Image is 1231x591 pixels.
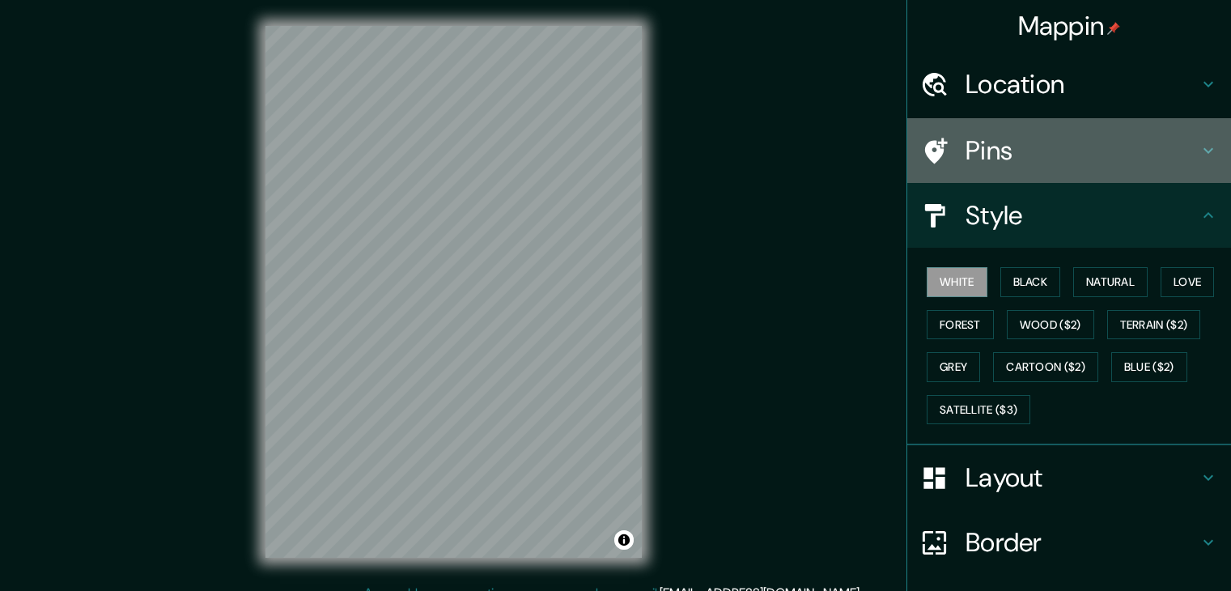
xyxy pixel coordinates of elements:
[907,445,1231,510] div: Layout
[907,183,1231,248] div: Style
[1018,10,1121,42] h4: Mappin
[966,68,1199,100] h4: Location
[966,199,1199,232] h4: Style
[927,352,980,382] button: Grey
[1111,352,1187,382] button: Blue ($2)
[1107,22,1120,35] img: pin-icon.png
[907,52,1231,117] div: Location
[927,310,994,340] button: Forest
[927,267,987,297] button: White
[907,118,1231,183] div: Pins
[1107,310,1201,340] button: Terrain ($2)
[993,352,1098,382] button: Cartoon ($2)
[966,461,1199,494] h4: Layout
[966,134,1199,167] h4: Pins
[1161,267,1214,297] button: Love
[1000,267,1061,297] button: Black
[1007,310,1094,340] button: Wood ($2)
[907,510,1231,575] div: Border
[1073,267,1148,297] button: Natural
[927,395,1030,425] button: Satellite ($3)
[1087,528,1213,573] iframe: Help widget launcher
[614,530,634,550] button: Toggle attribution
[265,26,642,558] canvas: Map
[966,526,1199,559] h4: Border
